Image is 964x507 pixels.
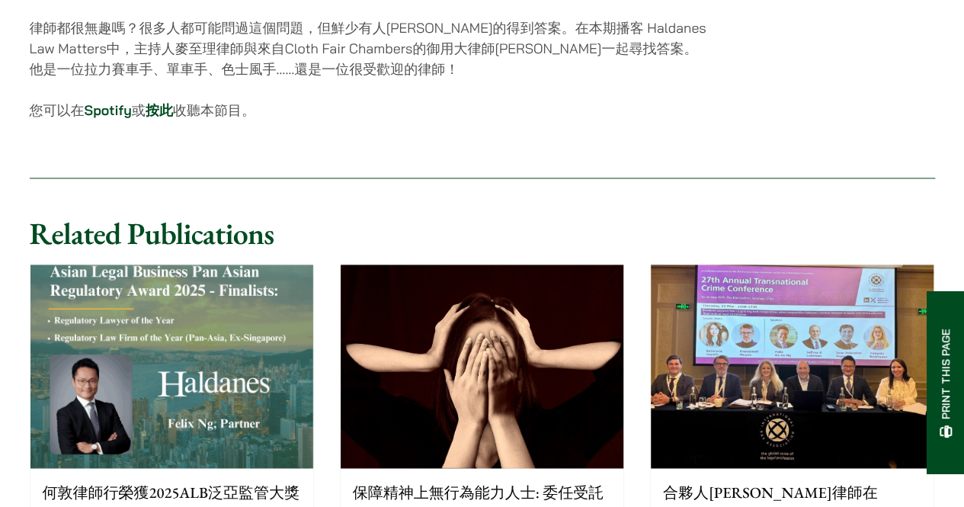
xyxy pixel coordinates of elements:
p: 律師都很無趣嗎？很多人都可能問過這個問題，但鮮少有人[PERSON_NAME]的得到答案。在本期播客 Haldanes Law Matters中，主持人麥至理律師與來自Cloth Fair Ch... [30,18,709,79]
p: 您可以在 或 收聽本節目。 [30,100,709,120]
h2: Related Publications [30,215,935,252]
a: 按此 [146,101,173,119]
a: Spotify [85,101,132,119]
